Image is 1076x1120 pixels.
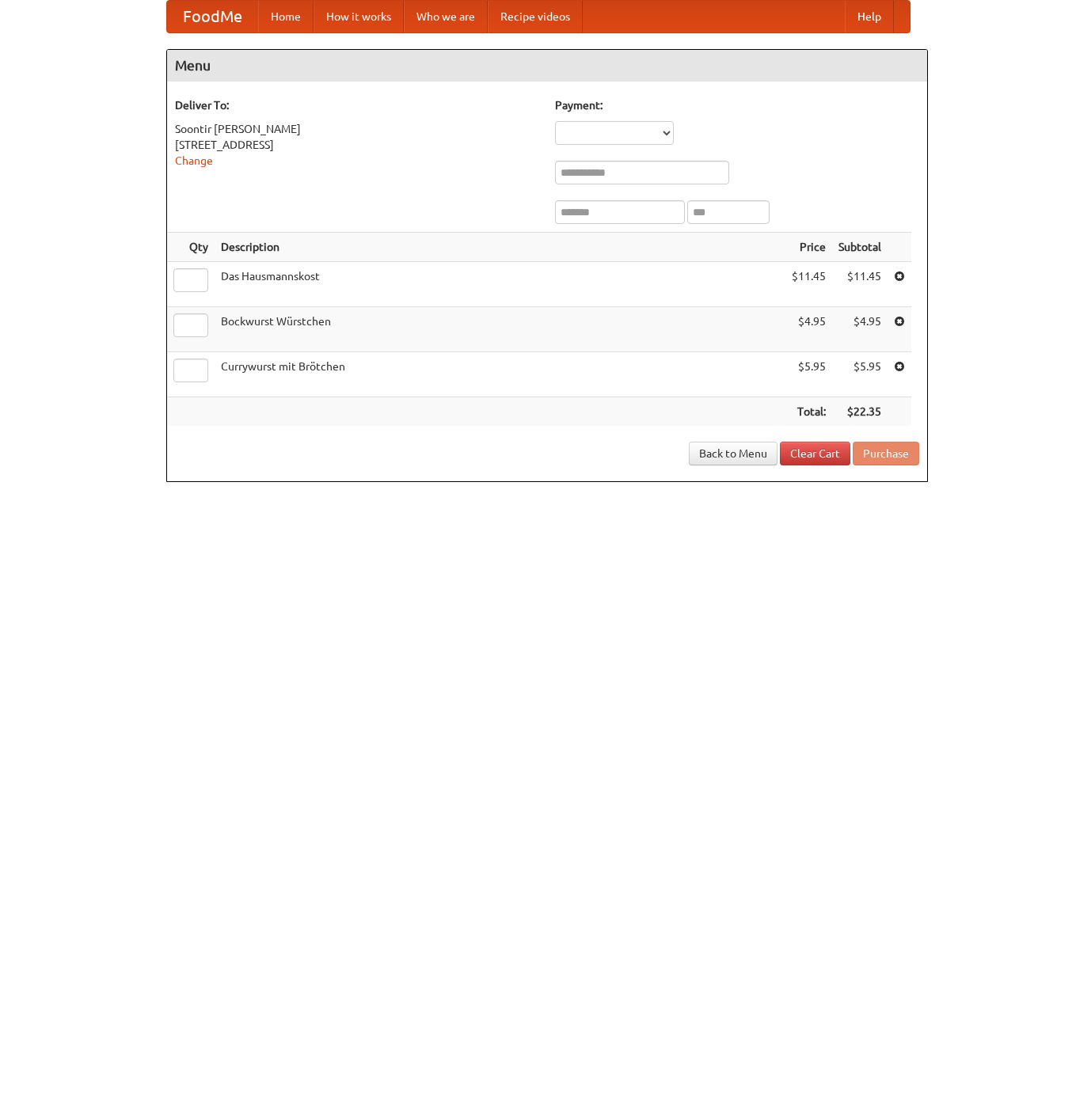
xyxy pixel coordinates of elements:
[785,262,832,307] td: $11.45
[785,233,832,262] th: Price
[853,442,919,465] button: Purchase
[785,397,832,427] th: Total:
[175,154,213,167] a: Change
[175,121,539,137] div: Soontir [PERSON_NAME]
[832,397,888,427] th: $22.35
[167,1,258,32] a: FoodMe
[175,137,539,153] div: [STREET_ADDRESS]
[488,1,583,32] a: Recipe videos
[175,97,539,113] h5: Deliver To:
[215,352,785,397] td: Currywurst mit Brötchen
[832,307,888,352] td: $4.95
[167,50,927,82] h4: Menu
[555,97,919,113] h5: Payment:
[314,1,404,32] a: How it works
[832,262,888,307] td: $11.45
[215,307,785,352] td: Bockwurst Würstchen
[258,1,314,32] a: Home
[832,352,888,397] td: $5.95
[785,307,832,352] td: $4.95
[215,233,785,262] th: Description
[689,442,778,465] a: Back to Menu
[832,233,888,262] th: Subtotal
[404,1,488,32] a: Who we are
[215,262,785,307] td: Das Hausmannskost
[167,233,215,262] th: Qty
[785,352,832,397] td: $5.95
[780,442,850,465] a: Clear Cart
[845,1,894,32] a: Help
